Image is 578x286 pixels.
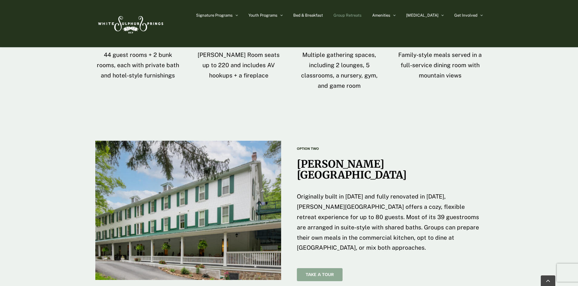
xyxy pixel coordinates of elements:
[297,158,407,181] span: [PERSON_NAME][GEOGRAPHIC_DATA]
[398,51,482,79] span: Family-style meals served in a full-service dining room with mountain views
[406,13,438,17] span: [MEDICAL_DATA]
[198,51,280,79] span: [PERSON_NAME] Room seats up to 220 and includes AV hookups + a fireplace
[301,51,378,89] span: Multiple gathering spaces, including 2 lounges, 5 classrooms, a nursery, gym, and game room
[196,13,233,17] span: Signature Programs
[372,13,390,17] span: Amenities
[248,13,278,17] span: Youth Programs
[293,13,323,17] span: Bed & Breakfast
[97,51,179,79] span: 44 guest rooms + 2 bunk rooms, each with private bath and hotel-style furnishings
[297,147,319,151] strong: OPTION TWO
[454,13,478,17] span: Get Involved
[297,268,343,281] a: Take A Tour
[95,9,165,38] img: White Sulphur Springs Logo
[297,193,479,251] span: Originally built in [DATE] and fully renovated in [DATE], [PERSON_NAME][GEOGRAPHIC_DATA] offers a...
[333,13,362,17] span: Group Retreats
[95,141,281,280] img: harrison-hero-image
[306,272,334,277] span: Take A Tour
